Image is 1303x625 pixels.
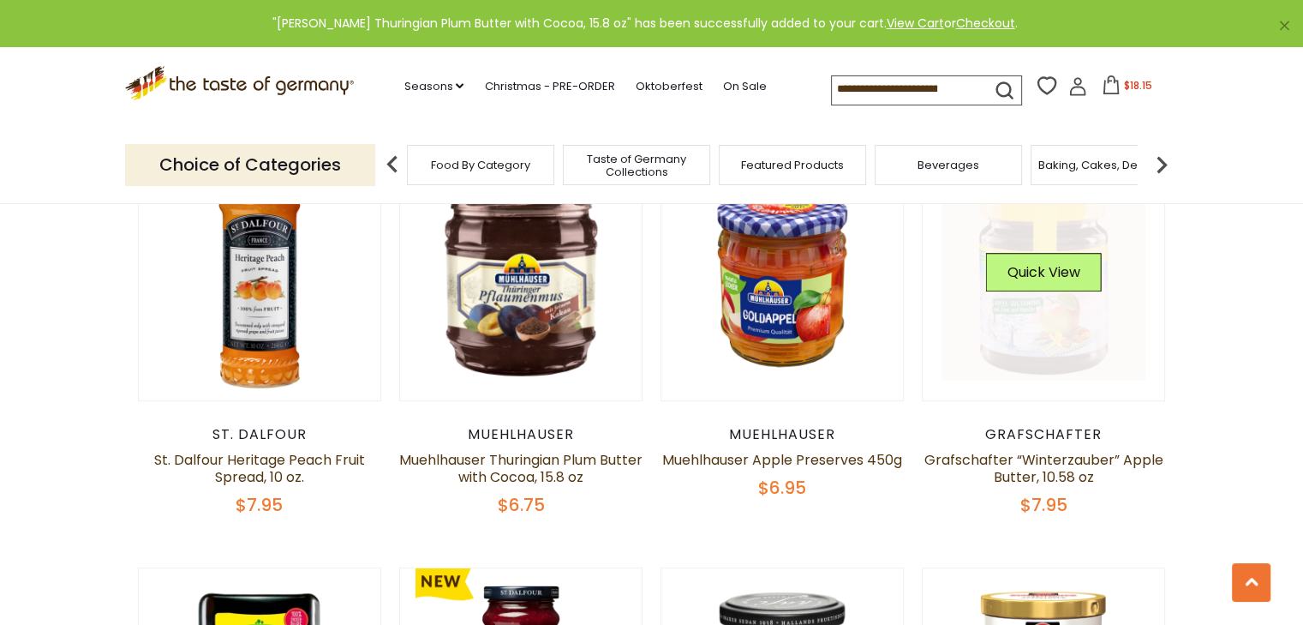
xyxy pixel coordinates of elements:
a: Grafschafter “Winterzauber” Apple Butter, 10.58 oz [924,450,1163,487]
img: Muehlhauser Apple Preserves 450g [661,158,904,400]
a: Muehlhauser Thuringian Plum Butter with Cocoa, 15.8 oz [399,450,643,487]
img: Muehlhauser Thuringian Plum Butter with Cocoa, 15.8 oz [400,158,643,400]
a: Featured Products [741,159,844,171]
a: Beverages [917,159,979,171]
a: View Cart [887,15,944,32]
img: Grafschafter “Winterzauber” Apple Butter, 10.58 oz [923,158,1165,400]
a: St. Dalfour Heritage Peach Fruit Spread, 10 oz. [154,450,365,487]
div: Muehlhauser [399,426,643,443]
a: × [1279,21,1289,31]
a: Muehlhauser Apple Preserves 450g [662,450,902,470]
img: St. Dalfour Heritage Peach Fruit Spread, 10 oz. [139,158,381,400]
a: Seasons [403,77,463,96]
img: next arrow [1145,147,1179,182]
a: On Sale [722,77,766,96]
a: Checkout [956,15,1015,32]
button: $18.15 [1091,75,1163,101]
img: previous arrow [375,147,409,182]
span: $6.95 [758,476,806,500]
span: $6.75 [497,493,544,517]
div: Grafschafter [922,426,1166,443]
p: Choice of Categories [125,144,375,186]
a: Oktoberfest [635,77,702,96]
span: $18.15 [1124,78,1152,93]
a: Taste of Germany Collections [568,153,705,178]
span: $7.95 [1020,493,1067,517]
div: Muehlhauser [660,426,905,443]
button: Quick View [986,253,1102,291]
div: St. Dalfour [138,426,382,443]
a: Christmas - PRE-ORDER [484,77,614,96]
a: Baking, Cakes, Desserts [1038,159,1171,171]
a: Food By Category [431,159,530,171]
div: "[PERSON_NAME] Thuringian Plum Butter with Cocoa, 15.8 oz" has been successfully added to your ca... [14,14,1276,33]
span: $7.95 [236,493,283,517]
